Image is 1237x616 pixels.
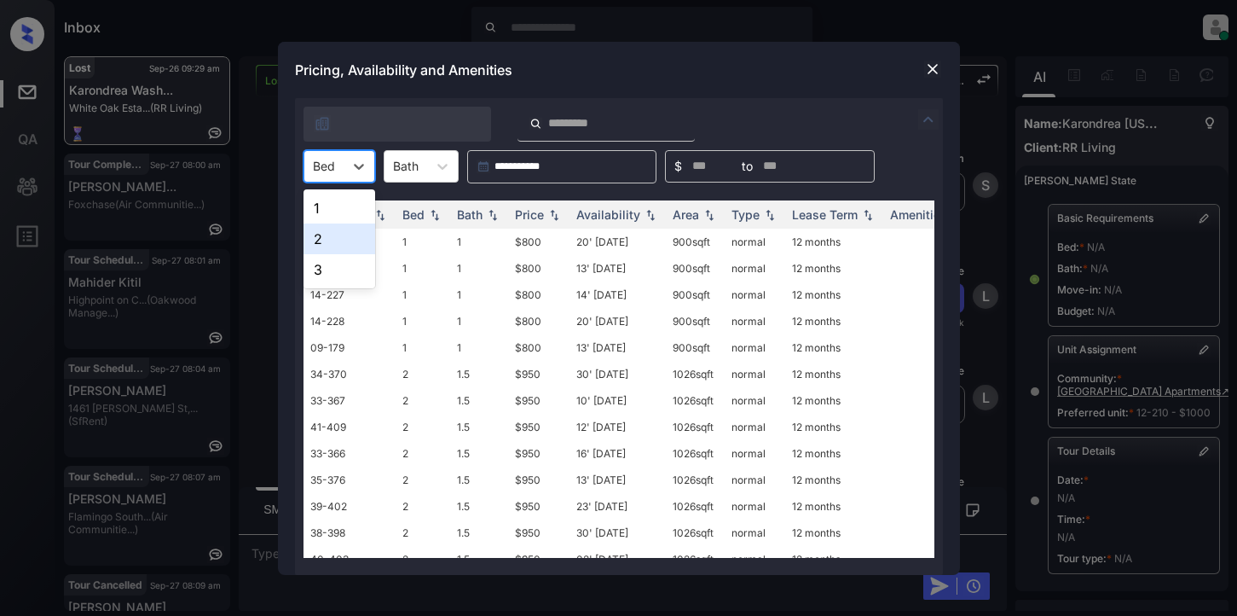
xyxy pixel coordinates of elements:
[450,282,508,308] td: 1
[450,440,508,467] td: 1.5
[402,207,425,222] div: Bed
[785,282,883,308] td: 12 months
[450,467,508,493] td: 1.5
[725,308,785,334] td: normal
[569,255,666,282] td: 13' [DATE]
[303,361,396,387] td: 34-370
[508,361,569,387] td: $950
[508,520,569,546] td: $950
[450,229,508,255] td: 1
[303,334,396,361] td: 09-179
[508,493,569,520] td: $950
[569,440,666,467] td: 16' [DATE]
[396,334,450,361] td: 1
[450,308,508,334] td: 1
[666,440,725,467] td: 1026 sqft
[666,255,725,282] td: 900 sqft
[725,229,785,255] td: normal
[701,208,718,220] img: sorting
[569,229,666,255] td: 20' [DATE]
[859,208,876,220] img: sorting
[761,208,778,220] img: sorting
[666,414,725,440] td: 1026 sqft
[303,308,396,334] td: 14-228
[396,414,450,440] td: 2
[508,546,569,572] td: $950
[303,387,396,414] td: 33-367
[666,493,725,520] td: 1026 sqft
[508,387,569,414] td: $950
[785,440,883,467] td: 12 months
[569,467,666,493] td: 13' [DATE]
[303,193,375,224] div: 1
[785,414,883,440] td: 12 months
[918,109,939,130] img: icon-zuma
[666,467,725,493] td: 1026 sqft
[742,157,753,176] span: to
[785,493,883,520] td: 12 months
[725,467,785,493] td: normal
[303,493,396,520] td: 39-402
[508,414,569,440] td: $950
[569,520,666,546] td: 30' [DATE]
[450,255,508,282] td: 1
[785,308,883,334] td: 12 months
[508,255,569,282] td: $800
[725,546,785,572] td: normal
[674,157,682,176] span: $
[303,254,375,285] div: 3
[396,361,450,387] td: 2
[529,116,542,131] img: icon-zuma
[785,546,883,572] td: 12 months
[569,493,666,520] td: 23' [DATE]
[666,229,725,255] td: 900 sqft
[785,361,883,387] td: 12 months
[515,207,544,222] div: Price
[890,207,947,222] div: Amenities
[396,229,450,255] td: 1
[450,520,508,546] td: 1.5
[372,208,389,220] img: sorting
[673,207,699,222] div: Area
[576,207,640,222] div: Availability
[725,255,785,282] td: normal
[278,42,960,98] div: Pricing, Availability and Amenities
[725,520,785,546] td: normal
[450,361,508,387] td: 1.5
[396,440,450,467] td: 2
[666,546,725,572] td: 1026 sqft
[426,208,443,220] img: sorting
[508,282,569,308] td: $800
[508,308,569,334] td: $800
[314,115,331,132] img: icon-zuma
[785,334,883,361] td: 12 months
[450,414,508,440] td: 1.5
[508,440,569,467] td: $950
[546,208,563,220] img: sorting
[725,334,785,361] td: normal
[508,334,569,361] td: $800
[666,334,725,361] td: 900 sqft
[725,493,785,520] td: normal
[396,255,450,282] td: 1
[642,208,659,220] img: sorting
[785,387,883,414] td: 12 months
[569,334,666,361] td: 13' [DATE]
[396,282,450,308] td: 1
[666,282,725,308] td: 900 sqft
[303,440,396,467] td: 33-366
[666,520,725,546] td: 1026 sqft
[731,207,760,222] div: Type
[508,467,569,493] td: $950
[396,520,450,546] td: 2
[792,207,858,222] div: Lease Term
[457,207,483,222] div: Bath
[785,520,883,546] td: 12 months
[396,467,450,493] td: 2
[924,61,941,78] img: close
[725,387,785,414] td: normal
[666,308,725,334] td: 900 sqft
[484,208,501,220] img: sorting
[450,493,508,520] td: 1.5
[785,255,883,282] td: 12 months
